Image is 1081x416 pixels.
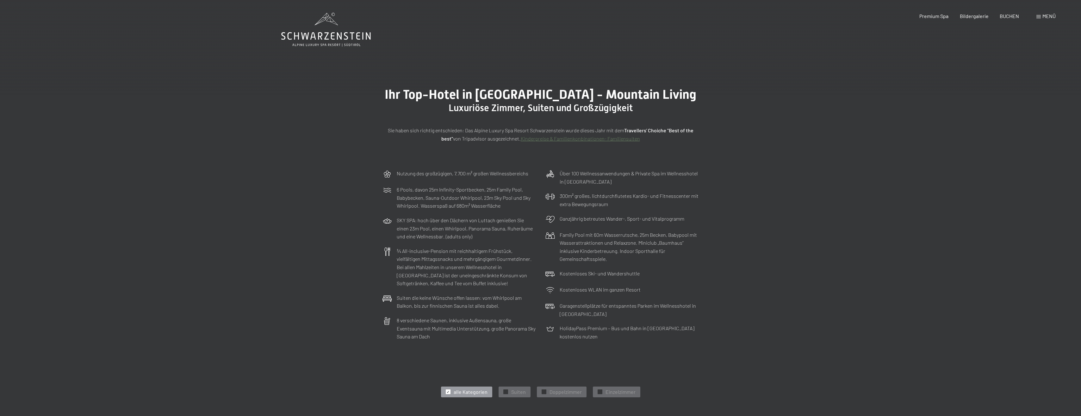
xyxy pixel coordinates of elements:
p: 8 verschiedene Saunen, inklusive Außensauna, große Eventsauna mit Multimedia Unterstützung, große... [397,316,536,341]
p: Family Pool mit 60m Wasserrutsche, 25m Becken, Babypool mit Wasserattraktionen und Relaxzone. Min... [560,231,699,263]
span: Einzelzimmer [606,388,636,395]
strong: Travellers' Choiche "Best of the best" [441,127,693,142]
a: BUCHEN [1000,13,1019,19]
span: Doppelzimmer [550,388,582,395]
span: Ihr Top-Hotel in [GEOGRAPHIC_DATA] - Mountain Living [385,87,696,102]
p: Ganzjährig betreutes Wander-, Sport- und Vitalprogramm [560,215,684,223]
span: ✓ [543,390,545,394]
span: ✓ [599,390,601,394]
p: Garagenstellplätze für entspanntes Parken im Wellnesshotel in [GEOGRAPHIC_DATA] [560,302,699,318]
span: Suiten [511,388,526,395]
p: Über 100 Wellnessanwendungen & Private Spa im Wellnesshotel in [GEOGRAPHIC_DATA] [560,169,699,186]
p: Nutzung des großzügigen, 7.700 m² großen Wellnessbereichs [397,169,528,178]
span: Menü [1042,13,1056,19]
span: ✓ [504,390,507,394]
p: Kostenloses Ski- und Wandershuttle [560,269,640,278]
p: Suiten die keine Wünsche offen lassen: vom Whirlpool am Balkon, bis zur finnischen Sauna ist alle... [397,294,536,310]
span: ✓ [447,390,449,394]
p: 6 Pools, davon 25m Infinity-Sportbecken, 25m Family Pool, Babybecken, Sauna-Outdoor Whirlpool, 23... [397,186,536,210]
span: Luxuriöse Zimmer, Suiten und Großzügigkeit [449,102,633,113]
a: Premium Spa [919,13,948,19]
p: ¾ All-inclusive-Pension mit reichhaltigem Frühstück, vielfältigen Mittagssnacks und mehrgängigem ... [397,247,536,287]
p: 300m² großes, lichtdurchflutetes Kardio- und Fitnesscenter mit extra Bewegungsraum [560,192,699,208]
a: Kinderpreise & Familienkonbinationen- Familiensuiten [521,136,640,142]
p: HolidayPass Premium – Bus und Bahn in [GEOGRAPHIC_DATA] kostenlos nutzen [560,324,699,340]
p: Sie haben sich richtig entschieden: Das Alpine Luxury Spa Resort Schwarzenstein wurde dieses Jahr... [382,126,699,142]
a: Bildergalerie [960,13,989,19]
p: Kostenloses WLAN im ganzen Resort [560,286,641,294]
span: alle Kategorien [454,388,488,395]
p: SKY SPA: hoch über den Dächern von Luttach genießen Sie einen 23m Pool, einen Whirlpool, Panorama... [397,216,536,241]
